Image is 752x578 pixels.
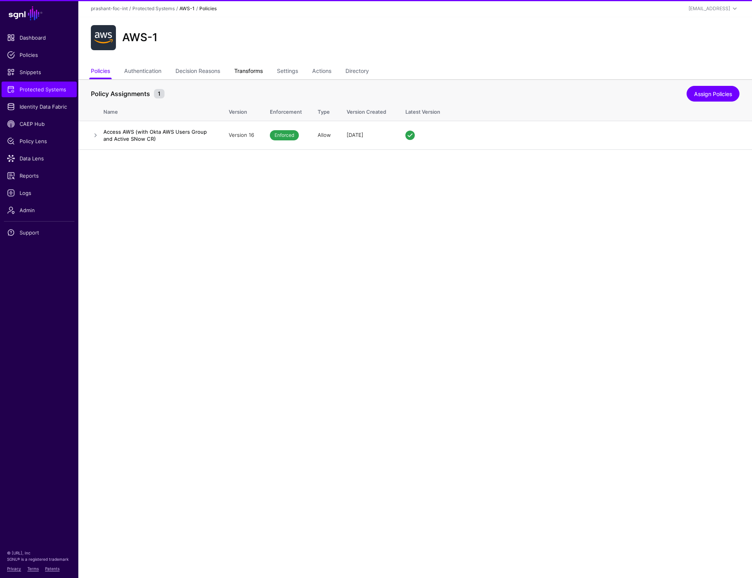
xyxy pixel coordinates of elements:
a: SGNL [5,5,74,22]
a: Protected Systems [132,5,175,11]
h2: AWS-1 [122,31,157,44]
td: Allow [310,121,339,149]
a: Reports [2,168,77,184]
th: Version Created [339,100,398,121]
a: Snippets [2,64,77,80]
a: Policies [91,64,110,79]
span: [DATE] [347,132,363,138]
a: Logs [2,185,77,201]
small: 1 [154,89,164,98]
span: Admin [7,206,71,214]
span: Logs [7,189,71,197]
a: Identity Data Fabric [2,99,77,115]
span: Protected Systems [7,85,71,93]
h4: Access AWS (with Okta AWS Users Group and Active SNow CR) [103,128,213,142]
a: prashant-foc-int [91,5,128,11]
a: Settings [277,64,298,79]
img: svg+xml;base64,PHN2ZyB3aWR0aD0iNjQiIGhlaWdodD0iNjQiIHZpZXdCb3g9IjAgMCA2NCA2NCIgZmlsbD0ibm9uZSIgeG... [91,25,116,50]
a: Protected Systems [2,82,77,97]
div: / [195,5,199,12]
th: Type [310,100,339,121]
span: Data Lens [7,154,71,162]
a: Privacy [7,566,21,571]
div: / [175,5,179,12]
span: Identity Data Fabric [7,103,71,111]
span: Policy Lens [7,137,71,145]
a: Actions [312,64,331,79]
a: Terms [27,566,39,571]
span: Support [7,229,71,236]
p: © [URL], Inc [7,550,71,556]
span: Reports [7,172,71,180]
span: Dashboard [7,34,71,42]
span: Policy Assignments [89,89,152,98]
div: [EMAIL_ADDRESS] [689,5,730,12]
a: Admin [2,202,77,218]
a: Dashboard [2,30,77,45]
a: Policy Lens [2,133,77,149]
th: Name [103,100,221,121]
a: Decision Reasons [175,64,220,79]
div: / [128,5,132,12]
strong: Policies [199,5,217,11]
a: Patents [45,566,60,571]
a: Data Lens [2,151,77,166]
a: Assign Policies [687,86,739,102]
span: Policies [7,51,71,59]
strong: AWS-1 [179,5,195,11]
span: Snippets [7,68,71,76]
a: Transforms [234,64,263,79]
p: SGNL® is a registered trademark [7,556,71,562]
a: Directory [345,64,369,79]
a: Authentication [124,64,161,79]
a: Policies [2,47,77,63]
th: Version [221,100,262,121]
td: Version 16 [221,121,262,149]
th: Enforcement [262,100,310,121]
a: CAEP Hub [2,116,77,132]
span: Enforced [270,130,299,140]
span: CAEP Hub [7,120,71,128]
th: Latest Version [398,100,752,121]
